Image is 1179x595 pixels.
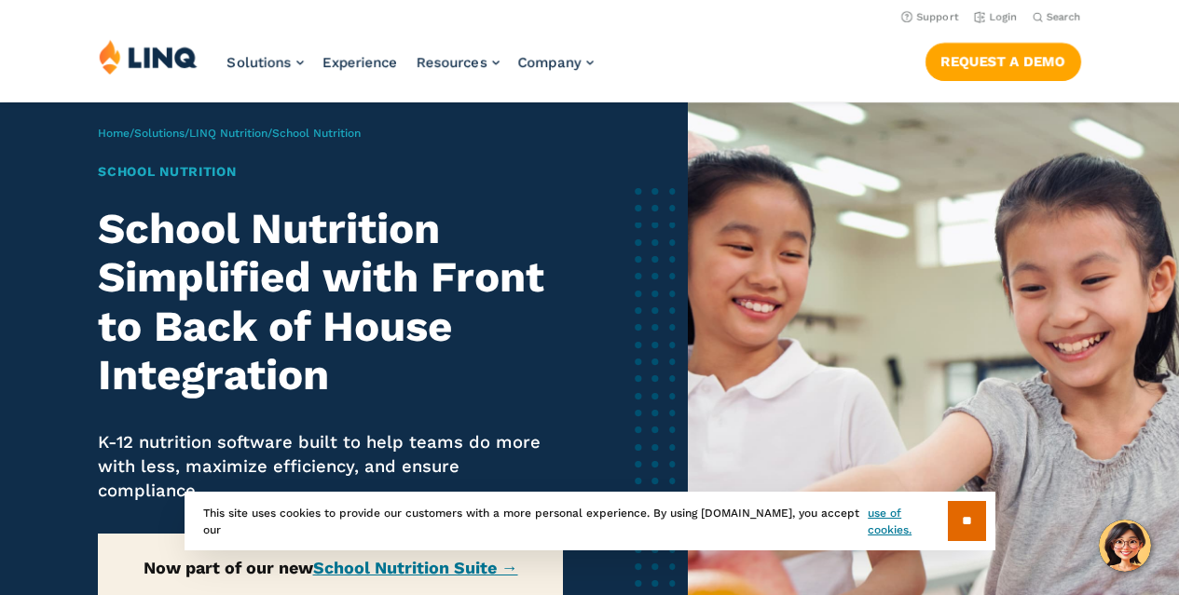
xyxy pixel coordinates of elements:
h1: School Nutrition [98,162,562,182]
span: Resources [417,54,487,71]
button: Hello, have a question? Let’s chat. [1099,520,1151,572]
a: Login [974,11,1018,23]
a: Resources [417,54,500,71]
a: Home [98,127,130,140]
span: School Nutrition [272,127,361,140]
h2: School Nutrition Simplified with Front to Back of House Integration [98,205,562,400]
span: Search [1047,11,1081,23]
span: / / / [98,127,361,140]
a: LINQ Nutrition [189,127,267,140]
button: Open Search Bar [1033,10,1081,24]
span: Company [518,54,582,71]
nav: Button Navigation [925,39,1081,80]
a: Solutions [134,127,185,140]
div: This site uses cookies to provide our customers with a more personal experience. By using [DOMAIN... [185,492,995,550]
a: Company [518,54,594,71]
a: Support [901,11,959,23]
nav: Primary Navigation [227,39,594,101]
span: Solutions [227,54,292,71]
a: Request a Demo [925,43,1081,80]
a: Experience [322,54,398,71]
img: LINQ | K‑12 Software [99,39,198,74]
a: Solutions [227,54,304,71]
a: use of cookies. [868,505,947,538]
p: K-12 nutrition software built to help teams do more with less, maximize efficiency, and ensure co... [98,430,562,504]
